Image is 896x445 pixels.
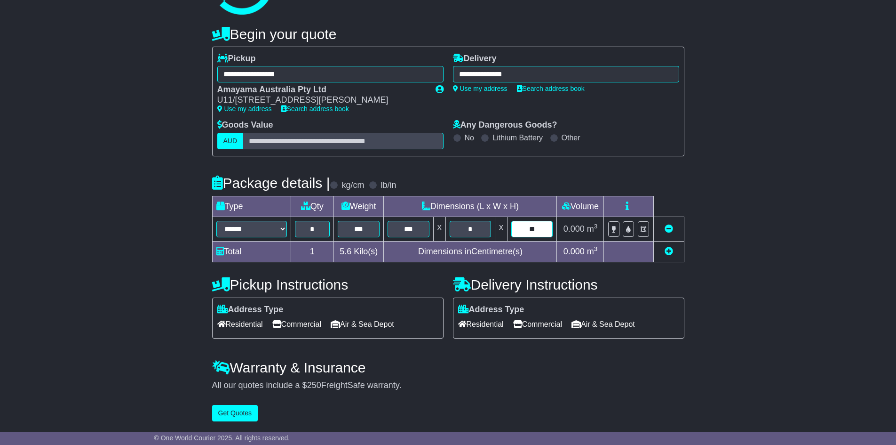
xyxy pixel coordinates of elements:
label: Goods Value [217,120,273,130]
td: Kilo(s) [334,241,384,262]
td: x [495,217,507,241]
span: Commercial [272,317,321,332]
td: Volume [557,196,604,217]
h4: Package details | [212,175,330,191]
span: Residential [458,317,504,332]
td: 1 [291,241,334,262]
h4: Pickup Instructions [212,277,444,292]
sup: 3 [594,245,598,252]
sup: 3 [594,223,598,230]
h4: Begin your quote [212,26,684,42]
label: AUD [217,133,244,149]
label: Other [562,133,580,142]
td: Qty [291,196,334,217]
label: Pickup [217,54,256,64]
td: Weight [334,196,384,217]
label: kg/cm [341,180,364,191]
a: Add new item [665,247,673,256]
span: Air & Sea Depot [571,317,635,332]
span: m [587,247,598,256]
label: Address Type [458,305,524,315]
span: 0.000 [563,224,585,234]
label: No [465,133,474,142]
label: Any Dangerous Goods? [453,120,557,130]
span: 0.000 [563,247,585,256]
span: 250 [307,380,321,390]
a: Search address book [517,85,585,92]
span: Residential [217,317,263,332]
div: Amayama Australia Pty Ltd [217,85,426,95]
label: Address Type [217,305,284,315]
a: Remove this item [665,224,673,234]
a: Search address book [281,105,349,113]
h4: Delivery Instructions [453,277,684,292]
td: Dimensions in Centimetre(s) [384,241,557,262]
td: Type [212,196,291,217]
label: Lithium Battery [492,133,543,142]
td: Total [212,241,291,262]
label: lb/in [381,180,396,191]
span: © One World Courier 2025. All rights reserved. [154,434,290,442]
a: Use my address [453,85,507,92]
div: U11/[STREET_ADDRESS][PERSON_NAME] [217,95,426,105]
td: Dimensions (L x W x H) [384,196,557,217]
td: x [433,217,445,241]
div: All our quotes include a $ FreightSafe warranty. [212,380,684,391]
span: 5.6 [340,247,351,256]
button: Get Quotes [212,405,258,421]
label: Delivery [453,54,497,64]
span: Air & Sea Depot [331,317,394,332]
span: Commercial [513,317,562,332]
a: Use my address [217,105,272,113]
span: m [587,224,598,234]
h4: Warranty & Insurance [212,360,684,375]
